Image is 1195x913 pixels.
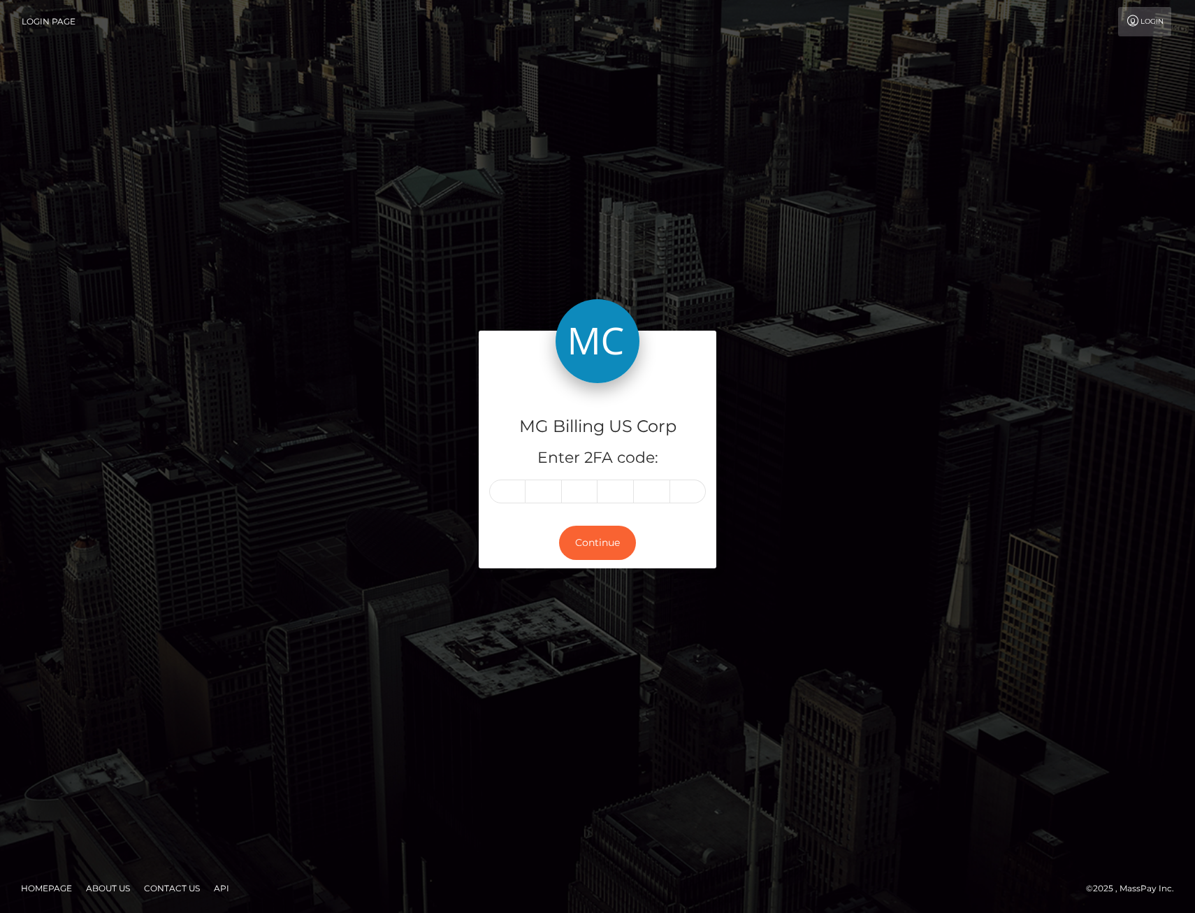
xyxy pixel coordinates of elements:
[208,877,235,899] a: API
[138,877,205,899] a: Contact Us
[80,877,136,899] a: About Us
[1086,881,1185,896] div: © 2025 , MassPay Inc.
[489,447,706,469] h5: Enter 2FA code:
[22,7,75,36] a: Login Page
[556,299,639,383] img: MG Billing US Corp
[1118,7,1171,36] a: Login
[489,415,706,439] h4: MG Billing US Corp
[559,526,636,560] button: Continue
[15,877,78,899] a: Homepage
